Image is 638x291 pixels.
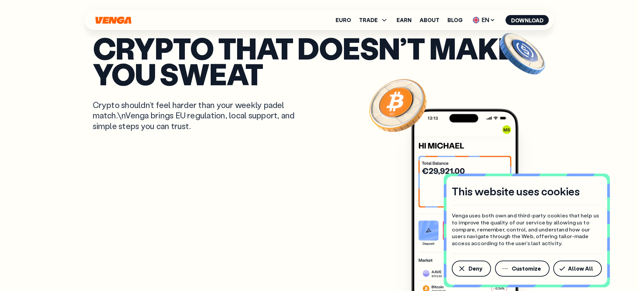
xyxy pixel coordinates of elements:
svg: Home [95,16,132,24]
span: TRADE [359,16,388,24]
a: About [420,17,439,23]
span: Customize [512,266,541,271]
span: EN [471,15,498,25]
span: Deny [469,266,482,271]
button: Deny [452,261,491,277]
a: Earn [397,17,412,23]
p: Crypto shouldn’t feel harder than your weekly padel match.\nVenga brings EU regulation, local sup... [93,100,304,131]
button: Customize [495,261,550,277]
span: TRADE [359,17,378,23]
img: Bitcoin [368,75,428,135]
button: Allow All [553,261,602,277]
a: Euro [336,17,351,23]
button: Download [506,15,549,25]
img: USDC coin [498,30,547,78]
p: Crypto that doesn’t make you sweat [93,35,546,86]
img: flag-uk [473,17,480,23]
span: Allow All [568,266,593,271]
h4: This website uses cookies [452,184,580,198]
p: Venga uses both own and third-party cookies that help us to improve the quality of our service by... [452,212,602,247]
a: Blog [447,17,463,23]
